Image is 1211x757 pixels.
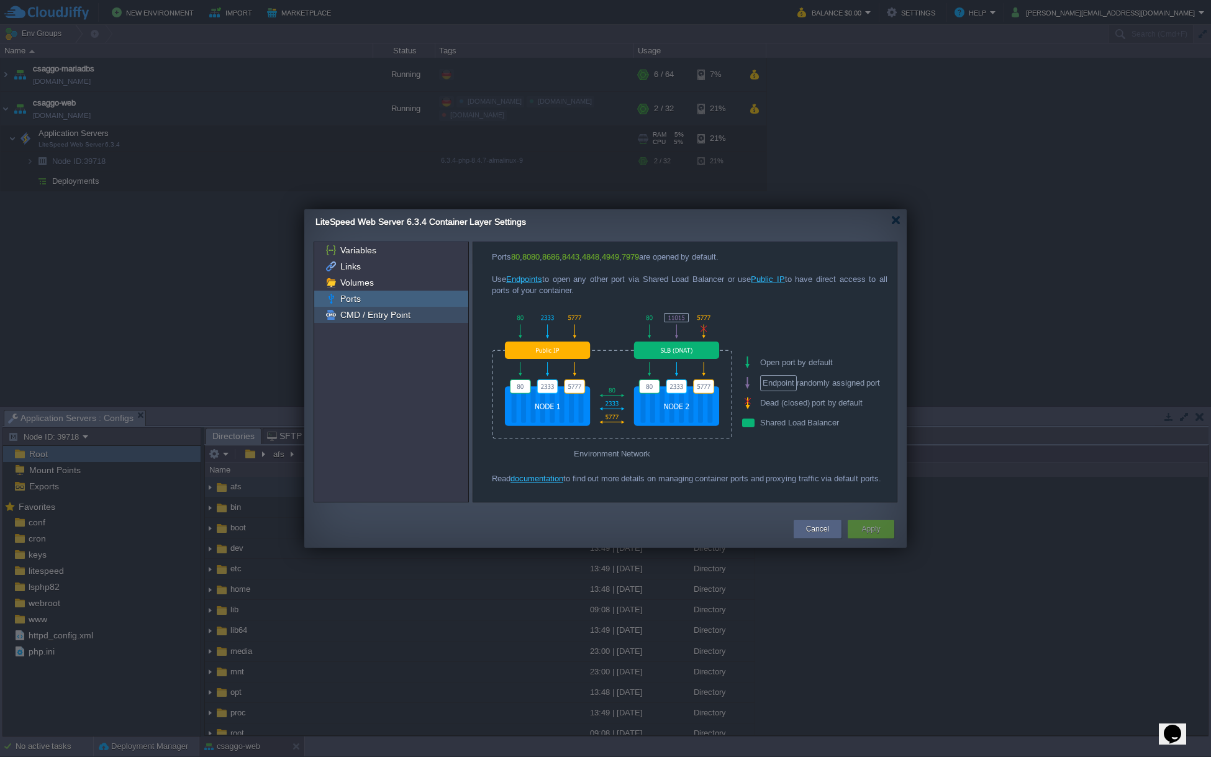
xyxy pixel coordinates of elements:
div: randomly assigned port [742,373,906,393]
button: Apply [861,523,880,535]
a: CMD / Entry Point [338,309,412,320]
span: 8080 [522,252,540,261]
a: documentation [510,474,563,483]
span: 8686 [542,252,560,261]
a: Endpoints [506,274,542,284]
span: 4848 [582,252,599,261]
iframe: chat widget [1159,707,1199,745]
div: Shared Load Balancer [742,413,906,433]
div: Open port by default [742,352,906,373]
a: Public IP [751,274,785,284]
a: Volumes [338,277,376,288]
span: 8443 [562,252,579,261]
a: Ports [338,293,363,304]
button: Cancel [806,523,829,535]
span: Endpoint [760,375,797,391]
div: Ports , , , , , , are opened by default. Use to open any other port via Shared Load Balancer or u... [492,252,887,296]
div: Environment Network [492,442,732,464]
span: LiteSpeed Web Server 6.3.4 Container Layer Settings [315,217,526,227]
a: Variables [338,245,378,256]
span: 4949 [602,252,619,261]
span: 80 [511,252,520,261]
span: 7979 [622,252,639,261]
div: Dead (closed) port by default [742,393,906,413]
a: Links [338,261,363,272]
div: Read to find out more details on managing container ports and proxying traffic via default ports. [492,473,887,484]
